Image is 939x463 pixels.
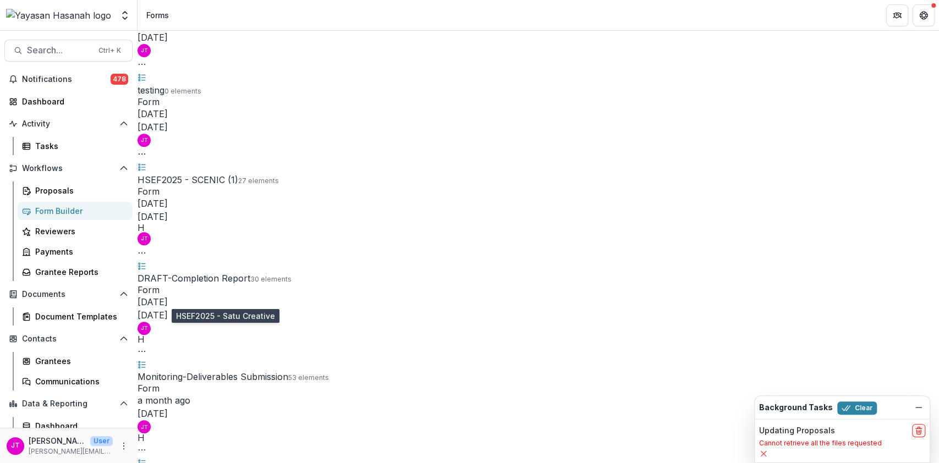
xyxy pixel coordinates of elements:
div: Josselyn Tan [141,48,148,53]
a: Monitoring-Deliverables Submission [138,371,288,382]
a: Communications [18,372,133,390]
button: Options [138,442,146,455]
h2: Updating Proposals [759,426,835,436]
div: Reviewers [35,225,124,237]
div: Document Templates [35,311,124,322]
span: Form [138,97,939,107]
a: testing [138,85,164,96]
div: Josselyn Tan [141,326,148,331]
div: Josselyn Tan [11,442,20,449]
span: Documents [22,290,115,299]
a: Tasks [18,137,133,155]
span: Contacts [22,334,115,344]
button: delete [912,424,925,437]
a: Grantee Reports [18,263,133,281]
div: HSEF [138,223,939,232]
div: Dashboard [22,96,124,107]
div: Josselyn Tan [141,236,148,241]
a: Reviewers [18,222,133,240]
button: Open Documents [4,285,133,303]
button: Open Workflows [4,159,133,177]
span: 478 [111,74,128,85]
span: [DATE] [138,198,168,209]
span: [DATE] [138,211,168,222]
span: [DATE] [138,122,168,133]
button: Options [138,147,146,160]
span: Workflows [22,164,115,173]
span: 27 elements [238,177,279,185]
button: Open entity switcher [117,4,133,26]
span: [DATE] [138,296,168,307]
div: Tasks [35,140,124,152]
button: Search... [4,40,133,62]
span: Activity [22,119,115,129]
div: Josselyn Tan [141,425,148,430]
div: HSEF [138,433,939,442]
span: [DATE] [138,408,168,419]
button: Notifications478 [4,70,133,88]
a: Proposals [18,181,133,200]
div: Ctrl + K [96,45,123,57]
span: Data & Reporting [22,399,115,409]
span: 30 elements [250,275,292,283]
img: Yayasan Hasanah logo [6,9,111,22]
div: Communications [35,376,124,387]
p: [PERSON_NAME][EMAIL_ADDRESS][DOMAIN_NAME] [29,447,113,456]
span: [DATE] [138,32,168,43]
a: Grantees [18,352,133,370]
nav: breadcrumb [142,7,173,23]
div: Dashboard [35,420,124,432]
a: HSEF2025 - SCENIC (1) [138,174,238,185]
button: Get Help [913,4,935,26]
a: Dashboard [18,417,133,435]
div: Proposals [35,185,124,196]
p: [PERSON_NAME] [29,435,86,447]
p: User [90,436,113,446]
button: Open Data & Reporting [4,395,133,412]
button: Options [138,57,146,70]
span: [DATE] [138,310,168,321]
span: Search... [27,45,92,56]
span: 53 elements [288,373,329,382]
a: Form Builder [18,202,133,220]
a: Payments [18,242,133,261]
button: Open Activity [4,115,133,133]
div: Form Builder [35,205,124,217]
a: Dashboard [4,92,133,111]
a: DRAFT-Completion Report [138,273,250,284]
span: a month ago [138,395,190,406]
button: Partners [886,4,908,26]
button: Clear [837,401,877,415]
span: Form [138,285,939,295]
button: Dismiss [912,401,925,414]
div: Grantee Reports [35,266,124,278]
button: Open Contacts [4,330,133,348]
div: Grantees [35,355,124,367]
a: Document Templates [18,307,133,326]
p: Cannot retrieve all the files requested [759,438,925,448]
div: Payments [35,246,124,257]
button: Options [138,344,146,357]
div: Josselyn Tan [141,137,148,143]
button: More [117,439,130,453]
div: Forms [146,9,169,21]
button: Options [138,245,146,258]
span: 0 elements [164,87,201,95]
span: Form [138,186,939,197]
h2: Background Tasks [759,403,833,412]
span: Notifications [22,75,111,84]
span: [DATE] [138,108,168,119]
span: Form [138,383,939,394]
div: HSEF [138,335,939,344]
